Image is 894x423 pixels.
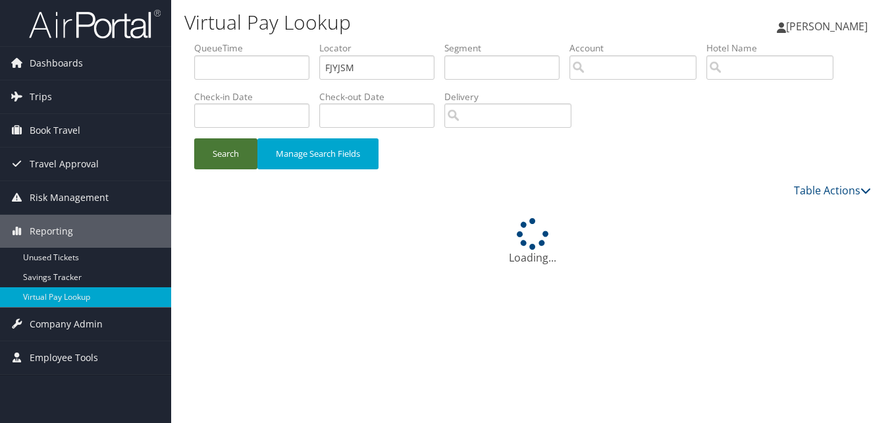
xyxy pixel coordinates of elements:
label: Locator [319,42,444,55]
label: Delivery [444,90,581,103]
button: Search [194,138,257,169]
label: Account [569,42,706,55]
span: Company Admin [30,308,103,341]
span: Trips [30,80,52,113]
span: Reporting [30,215,73,248]
span: [PERSON_NAME] [786,19,868,34]
button: Manage Search Fields [257,138,379,169]
label: Check-out Date [319,90,444,103]
span: Employee Tools [30,341,98,374]
label: Segment [444,42,569,55]
div: Loading... [194,218,871,266]
label: Check-in Date [194,90,319,103]
span: Travel Approval [30,148,99,181]
span: Book Travel [30,114,80,147]
span: Dashboards [30,47,83,80]
label: Hotel Name [706,42,843,55]
a: [PERSON_NAME] [777,7,881,46]
span: Risk Management [30,181,109,214]
label: QueueTime [194,42,319,55]
a: Table Actions [794,183,871,198]
h1: Virtual Pay Lookup [184,9,648,36]
img: airportal-logo.png [29,9,161,40]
